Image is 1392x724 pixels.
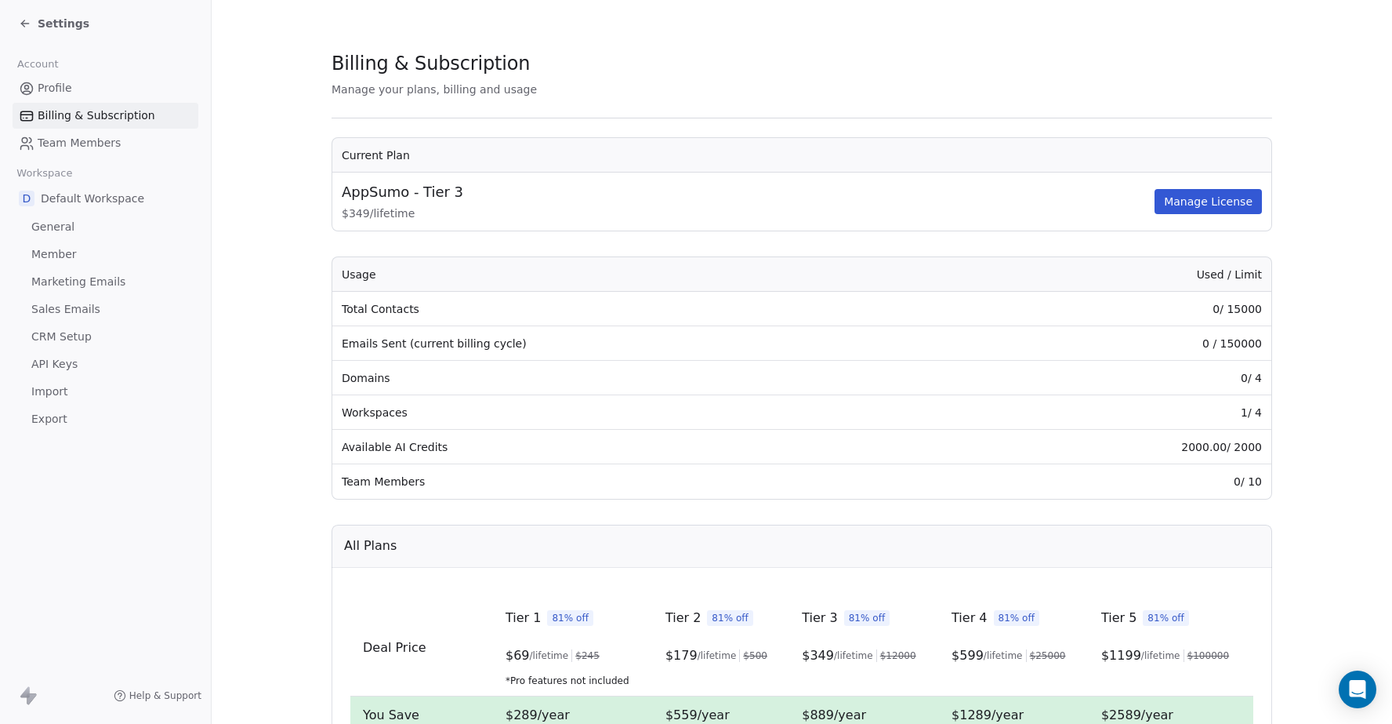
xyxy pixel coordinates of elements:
[38,80,72,96] span: Profile
[1155,189,1262,214] button: Manage License
[10,162,79,185] span: Workspace
[13,103,198,129] a: Billing & Subscription
[332,52,530,75] span: Billing & Subscription
[13,324,198,350] a: CRM Setup
[547,610,593,626] span: 81% off
[984,649,1023,662] span: /lifetime
[506,646,530,665] span: $ 69
[344,537,397,555] span: All Plans
[963,430,1271,464] td: 2000.00 / 2000
[363,708,419,722] span: You Save
[1101,708,1173,722] span: $2589/year
[332,361,963,395] td: Domains
[1187,649,1230,662] span: $ 100000
[707,610,753,626] span: 81% off
[332,83,537,96] span: Manage your plans, billing and usage
[332,395,963,430] td: Workspaces
[13,351,198,377] a: API Keys
[844,610,890,626] span: 81% off
[802,646,834,665] span: $ 349
[31,301,100,318] span: Sales Emails
[743,649,767,662] span: $ 500
[332,292,963,326] td: Total Contacts
[665,609,701,628] span: Tier 2
[31,329,92,345] span: CRM Setup
[19,16,89,31] a: Settings
[38,107,155,124] span: Billing & Subscription
[31,356,78,373] span: API Keys
[802,708,866,722] span: $889/year
[332,326,963,361] td: Emails Sent (current billing cycle)
[1101,609,1136,628] span: Tier 5
[19,191,34,206] span: D
[665,646,698,665] span: $ 179
[342,206,1151,221] span: $ 349 / lifetime
[963,326,1271,361] td: 0 / 150000
[363,640,426,655] span: Deal Price
[129,689,201,702] span: Help & Support
[41,191,144,206] span: Default Workspace
[342,182,463,202] span: AppSumo - Tier 3
[114,689,201,702] a: Help & Support
[31,274,125,290] span: Marketing Emails
[575,649,600,662] span: $ 245
[13,406,198,432] a: Export
[963,395,1271,430] td: 1 / 4
[13,379,198,405] a: Import
[530,649,569,662] span: /lifetime
[834,649,873,662] span: /lifetime
[31,384,67,400] span: Import
[1339,671,1376,708] div: Open Intercom Messenger
[332,257,963,292] th: Usage
[952,708,1024,722] span: $1289/year
[31,219,74,235] span: General
[802,609,837,628] span: Tier 3
[13,130,198,156] a: Team Members
[38,16,89,31] span: Settings
[13,269,198,295] a: Marketing Emails
[880,649,916,662] span: $ 12000
[963,361,1271,395] td: 0 / 4
[13,214,198,240] a: General
[963,464,1271,499] td: 0 / 10
[963,292,1271,326] td: 0 / 15000
[1030,649,1066,662] span: $ 25000
[698,649,737,662] span: /lifetime
[952,646,984,665] span: $ 599
[665,708,730,722] span: $559/year
[1101,646,1141,665] span: $ 1199
[13,297,198,322] a: Sales Emails
[332,430,963,464] td: Available AI Credits
[13,75,198,101] a: Profile
[31,411,67,427] span: Export
[38,135,121,151] span: Team Members
[506,675,640,687] span: *Pro features not included
[506,708,570,722] span: $289/year
[1141,649,1180,662] span: /lifetime
[1143,610,1189,626] span: 81% off
[332,138,1271,173] th: Current Plan
[332,464,963,499] td: Team Members
[13,242,198,267] a: Member
[31,246,77,263] span: Member
[994,610,1040,626] span: 81% off
[10,53,65,76] span: Account
[963,257,1271,292] th: Used / Limit
[952,609,987,628] span: Tier 4
[506,609,541,628] span: Tier 1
